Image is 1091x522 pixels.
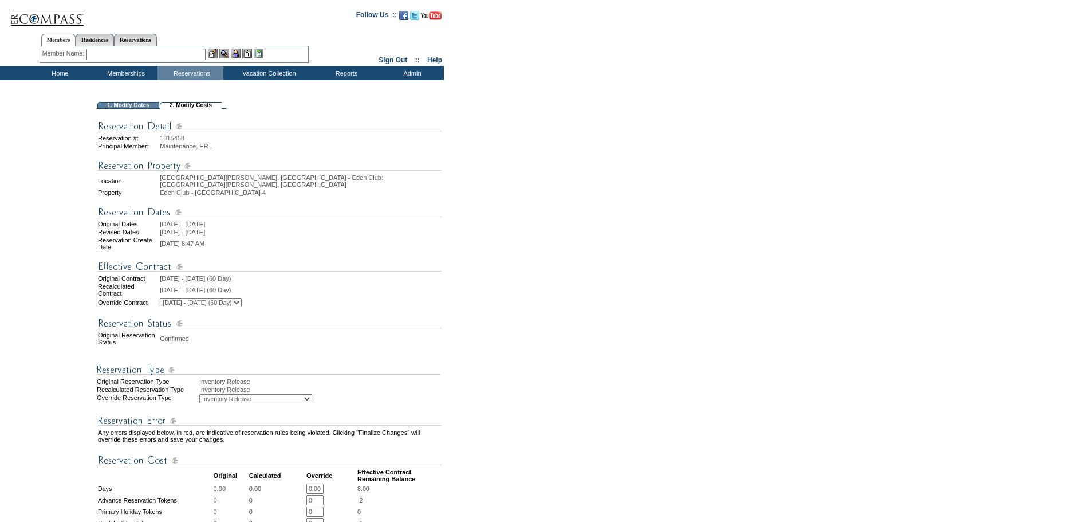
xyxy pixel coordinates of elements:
[357,508,361,515] span: 0
[160,221,442,227] td: [DATE] - [DATE]
[160,189,442,196] td: Eden Club - [GEOGRAPHIC_DATA] 4
[98,119,442,134] img: Reservation Detail
[98,275,159,282] td: Original Contract
[98,283,159,297] td: Recalculated Contract
[76,34,114,46] a: Residences
[97,394,198,403] div: Override Reservation Type
[98,484,212,494] td: Days
[160,143,442,150] td: Maintenance, ER -
[399,11,408,20] img: Become our fan on Facebook
[97,386,198,393] div: Recalculated Reservation Type
[312,66,378,80] td: Reports
[242,49,252,58] img: Reservations
[199,378,443,385] div: Inventory Release
[98,143,159,150] td: Principal Member:
[160,237,442,250] td: [DATE] 8:47 AM
[160,102,222,109] td: 2. Modify Costs
[98,189,159,196] td: Property
[160,275,442,282] td: [DATE] - [DATE] (60 Day)
[97,363,440,377] img: Reservation Type
[10,3,84,26] img: Compass Home
[160,332,442,346] td: Confirmed
[92,66,157,80] td: Memberships
[199,386,443,393] div: Inventory Release
[98,159,442,173] img: Reservation Property
[214,495,248,505] td: 0
[160,283,442,297] td: [DATE] - [DATE] (60 Day)
[415,56,420,64] span: ::
[114,34,157,46] a: Reservations
[26,66,92,80] td: Home
[98,221,159,227] td: Original Dates
[399,14,408,21] a: Become our fan on Facebook
[157,66,223,80] td: Reservations
[42,49,86,58] div: Member Name:
[160,135,442,142] td: 1815458
[421,14,442,21] a: Subscribe to our YouTube Channel
[219,49,229,58] img: View
[427,56,442,64] a: Help
[421,11,442,20] img: Subscribe to our YouTube Channel
[223,66,312,80] td: Vacation Collection
[249,469,305,482] td: Calculated
[98,414,442,428] img: Reservation Errors
[97,102,159,109] td: 1. Modify Dates
[41,34,76,46] a: Members
[254,49,263,58] img: b_calculator.gif
[357,497,363,504] span: -2
[98,332,159,346] td: Original Reservation Status
[97,378,198,385] div: Original Reservation Type
[356,10,397,23] td: Follow Us ::
[410,14,419,21] a: Follow us on Twitter
[214,469,248,482] td: Original
[98,229,159,236] td: Revised Dates
[98,429,442,443] td: Any errors displayed below, in red, are indicative of reservation rules being violated. Clicking ...
[98,316,442,331] img: Reservation Status
[379,56,407,64] a: Sign Out
[208,49,218,58] img: b_edit.gif
[214,507,248,517] td: 0
[98,453,442,468] img: Reservation Cost
[249,495,305,505] td: 0
[98,174,159,188] td: Location
[98,237,159,250] td: Reservation Create Date
[357,469,442,482] td: Effective Contract Remaining Balance
[160,229,442,236] td: [DATE] - [DATE]
[249,484,305,494] td: 0.00
[410,11,419,20] img: Follow us on Twitter
[357,485,369,492] span: 8.00
[214,484,248,494] td: 0.00
[306,469,356,482] td: Override
[98,507,212,517] td: Primary Holiday Tokens
[249,507,305,517] td: 0
[98,298,159,307] td: Override Contract
[98,495,212,505] td: Advance Reservation Tokens
[231,49,241,58] img: Impersonate
[378,66,444,80] td: Admin
[160,174,442,188] td: [GEOGRAPHIC_DATA][PERSON_NAME], [GEOGRAPHIC_DATA] - Eden Club: [GEOGRAPHIC_DATA][PERSON_NAME], [G...
[98,205,442,219] img: Reservation Dates
[98,260,442,274] img: Effective Contract
[98,135,159,142] td: Reservation #:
